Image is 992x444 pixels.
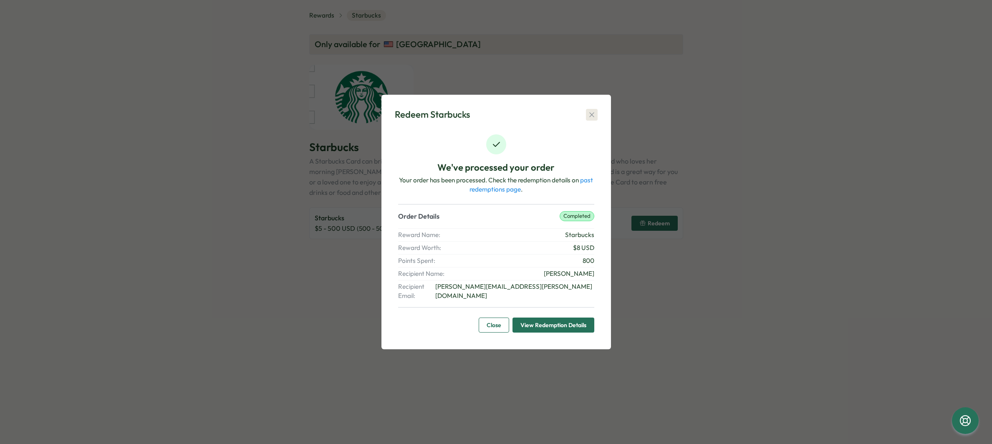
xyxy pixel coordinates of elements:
[398,282,434,300] span: Recipient Email:
[398,230,445,240] span: Reward Name:
[520,318,586,332] span: View Redemption Details
[560,211,594,221] p: completed
[398,176,594,194] p: Your order has been processed. Check the redemption details on .
[398,211,439,222] p: Order Details
[479,318,509,333] button: Close
[437,161,555,174] p: We've processed your order
[395,108,470,121] div: Redeem Starbucks
[565,230,594,240] span: Starbucks
[573,243,594,252] span: $ 8 USD
[435,282,594,300] span: [PERSON_NAME][EMAIL_ADDRESS][PERSON_NAME][DOMAIN_NAME]
[469,176,593,193] a: past redemptions page
[487,318,501,332] span: Close
[398,256,445,265] span: Points Spent:
[544,269,594,278] span: [PERSON_NAME]
[512,318,594,333] button: View Redemption Details
[398,243,445,252] span: Reward Worth:
[398,269,445,278] span: Recipient Name:
[583,256,594,265] span: 800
